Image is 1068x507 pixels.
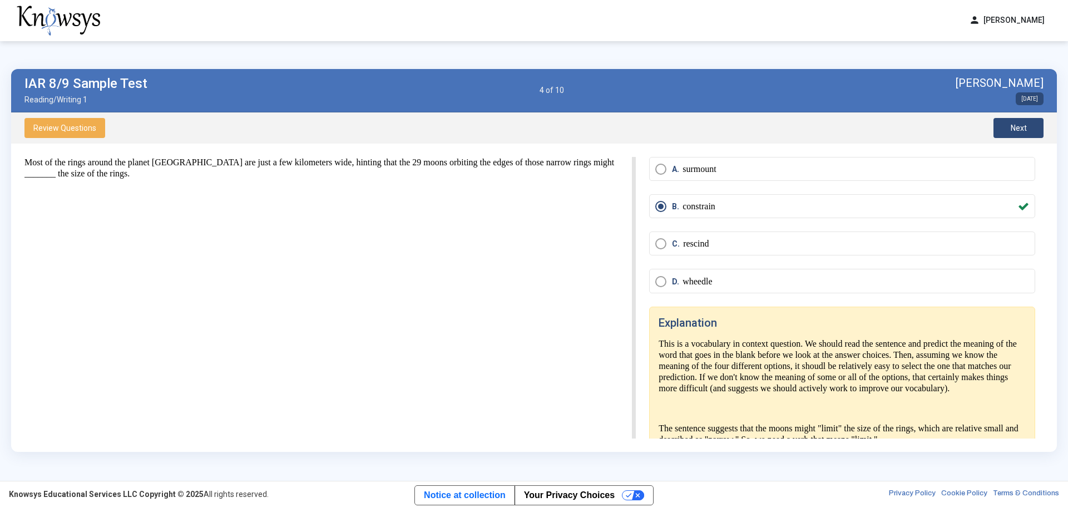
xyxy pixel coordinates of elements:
span: A. [672,164,683,175]
button: Review Questions [24,118,105,138]
strong: Knowsys Educational Services LLC Copyright © 2025 [9,490,204,499]
a: Privacy Policy [889,489,936,500]
label: [PERSON_NAME] [956,76,1044,90]
label: IAR 8/9 Sample Test [24,76,147,91]
p: constrain [683,201,715,212]
p: rescind [683,238,709,249]
button: Your Privacy Choices [515,486,653,505]
p: This is a vocabulary in context question. We should read the sentence and predict the meaning of ... [659,338,1026,394]
button: Next [993,118,1044,138]
p: wheedle [683,276,712,287]
span: Next [1011,124,1027,132]
span: [DATE] [1016,92,1044,105]
p: surmount [683,164,716,175]
img: knowsys-logo.png [17,6,100,36]
p: Most of the rings around the planet [GEOGRAPHIC_DATA] are just a few kilometers wide, hinting tha... [24,157,619,179]
mat-radio-group: Select an option [649,157,1035,307]
div: All rights reserved. [9,489,269,500]
a: Cookie Policy [941,489,987,500]
h4: Explanation [659,316,1026,329]
a: Terms & Conditions [993,489,1059,500]
span: D. [672,276,683,287]
span: Reading/Writing 1 [24,95,147,104]
a: Notice at collection [415,486,515,505]
span: 4 of 10 [540,86,564,95]
button: person[PERSON_NAME] [962,11,1051,29]
span: B. [672,201,683,212]
span: person [969,14,980,26]
span: Review Questions [33,124,96,132]
span: C. [672,238,683,249]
